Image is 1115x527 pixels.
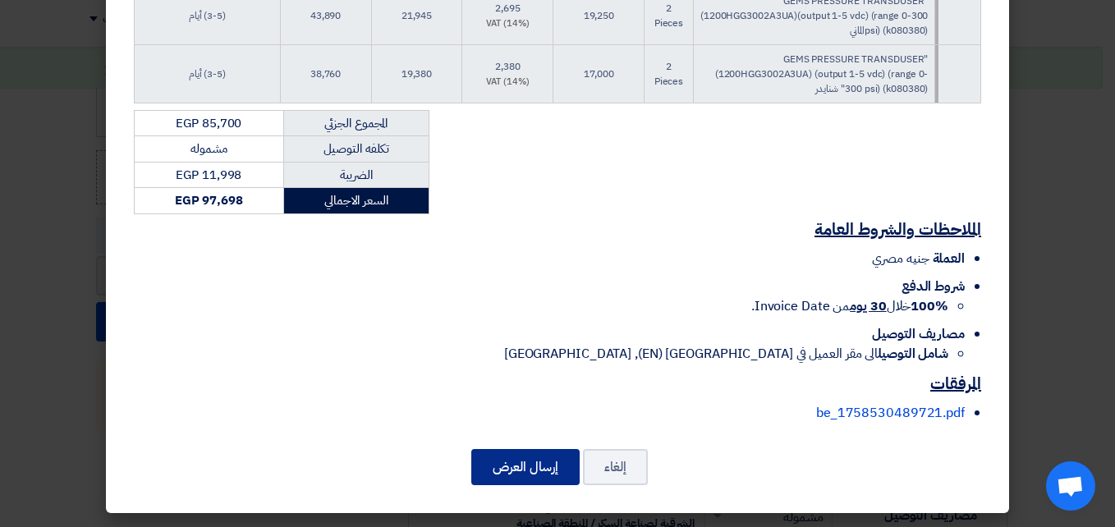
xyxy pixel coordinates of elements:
span: 2,695 [495,1,521,16]
strong: 100% [911,296,948,316]
u: 30 يوم [850,296,886,316]
span: "GEMS PRESSURE TRANSDUSER (1200HGG3002A3UA) (output 1-5 vdc) (range 0-300 psi) (k080380)" شنايدر [715,52,929,96]
span: EGP 11,998 [176,166,241,184]
div: (14%) VAT [469,17,546,31]
span: 19,250 [584,8,614,23]
span: جنيه مصري [872,249,929,268]
span: العملة [933,249,965,268]
strong: شامل التوصيل [878,344,948,364]
td: EGP 85,700 [135,110,284,136]
strong: EGP 97,698 [175,191,243,209]
td: المجموع الجزئي [283,110,429,136]
span: 2 Pieces [654,59,683,89]
a: be_1758530489721.pdf [816,403,965,423]
td: تكلفه التوصيل [283,136,429,163]
span: (3-5) أيام [189,66,226,81]
div: Open chat [1046,461,1095,511]
span: 2,380 [495,59,521,74]
span: مشموله [190,140,227,158]
span: مصاريف التوصيل [872,324,965,344]
td: السعر الاجمالي [283,188,429,214]
li: الى مقر العميل في [GEOGRAPHIC_DATA] (EN), [GEOGRAPHIC_DATA] [134,344,948,364]
span: 17,000 [584,66,614,81]
span: 2 Pieces [654,1,683,30]
div: (14%) VAT [469,76,546,89]
span: 43,890 [310,8,341,23]
button: إرسال العرض [471,449,580,485]
span: 19,380 [401,66,432,81]
span: خلال من Invoice Date. [751,296,948,316]
span: شروط الدفع [902,277,965,296]
u: الملاحظات والشروط العامة [814,217,981,241]
span: 21,945 [401,8,432,23]
button: إلغاء [583,449,648,485]
td: الضريبة [283,162,429,188]
span: (3-5) أيام [189,8,226,23]
span: 38,760 [310,66,341,81]
u: المرفقات [930,371,981,396]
